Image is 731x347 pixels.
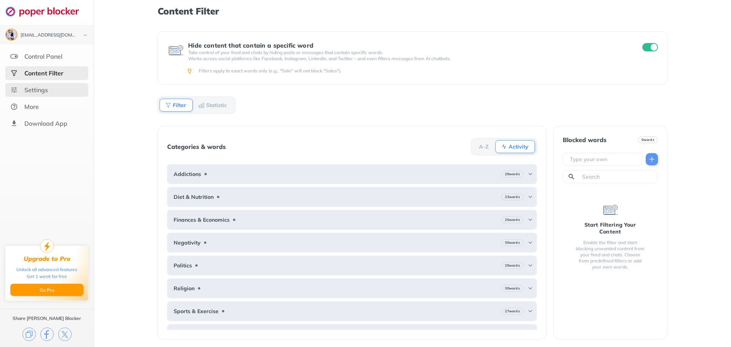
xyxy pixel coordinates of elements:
[24,103,39,110] div: More
[24,86,48,94] div: Settings
[10,53,18,60] img: features.svg
[188,50,628,56] p: Take control of your feed and chats by hiding posts or messages that contain specific words.
[199,68,656,74] div: Filters apply to exact words only (e.g., "Sale" will not block "Sales").
[206,103,227,107] b: Statistic
[21,33,77,38] div: tyhurd@gmail.com
[6,29,17,40] img: ACg8ocJVBXnDOmuzPmeiwSC0oAqoB1dSlq1XcLfgrSIlS6cOfcbjG1uh=s96-c
[27,273,67,280] div: Get 1 week for free
[58,328,72,341] img: x.svg
[505,171,520,177] b: 29 words
[509,144,528,149] b: Activity
[10,284,83,296] button: Go Pro
[13,315,81,321] div: Share [PERSON_NAME] Blocker
[198,102,204,108] img: Statistic
[563,136,607,143] div: Blocked words
[569,155,639,163] input: Type your own
[188,42,628,49] div: Hide content that contain a specific word
[174,194,214,200] b: Diet & Nutrition
[5,6,87,17] img: logo-webpage.svg
[174,308,219,314] b: Sports & Exercise
[10,69,18,77] img: social-selected.svg
[24,53,62,60] div: Control Panel
[505,217,520,222] b: 25 words
[173,103,186,107] b: Filter
[24,69,63,77] div: Content Filter
[505,309,520,314] b: 27 words
[22,328,36,341] img: copy.svg
[158,6,667,16] h1: Content Filter
[10,86,18,94] img: settings.svg
[188,56,628,62] p: Works across social platforms like Facebook, Instagram, LinkedIn, and Twitter – and even filters ...
[642,137,654,142] b: 0 words
[505,194,520,200] b: 23 words
[174,285,195,291] b: Religion
[16,266,77,273] div: Unlock all advanced features
[174,240,201,246] b: Negativity
[10,120,18,127] img: download-app.svg
[479,144,489,149] b: A-Z
[174,262,192,269] b: Politics
[81,31,90,39] img: chevron-bottom-black.svg
[24,255,70,262] div: Upgrade to Pro
[174,171,201,177] b: Addictions
[165,102,171,108] img: Filter
[575,221,646,235] div: Start Filtering Your Content
[40,328,54,341] img: facebook.svg
[505,240,520,245] b: 30 words
[167,143,226,150] div: Categories & words
[505,263,520,268] b: 26 words
[575,240,646,270] div: Enable the filter and start blocking unwanted content from your feed and chats. Choose from prede...
[505,286,520,291] b: 30 words
[501,144,507,150] img: Activity
[40,239,54,253] img: upgrade-to-pro.svg
[10,103,18,110] img: about.svg
[174,217,230,223] b: Finances & Economics
[581,173,654,181] input: Search
[24,120,67,127] div: Download App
